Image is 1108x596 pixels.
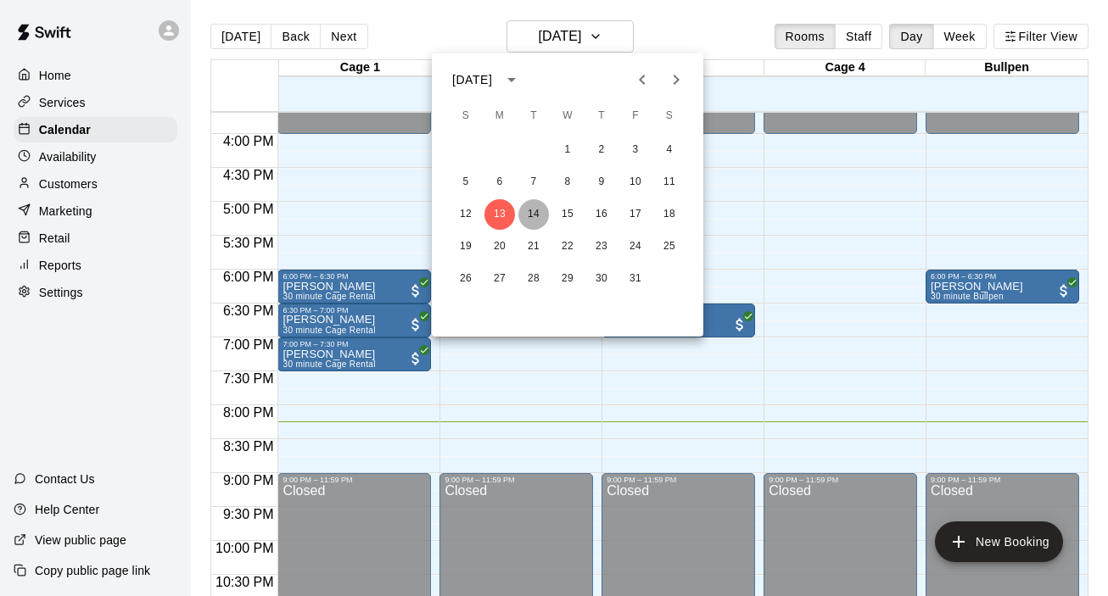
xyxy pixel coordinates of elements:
[552,231,583,262] button: 22
[586,231,617,262] button: 23
[654,199,685,230] button: 18
[625,63,659,97] button: Previous month
[586,167,617,198] button: 9
[586,264,617,294] button: 30
[620,199,651,230] button: 17
[620,135,651,165] button: 3
[518,99,549,133] span: Tuesday
[586,99,617,133] span: Thursday
[518,264,549,294] button: 28
[484,264,515,294] button: 27
[654,99,685,133] span: Saturday
[484,99,515,133] span: Monday
[518,199,549,230] button: 14
[654,135,685,165] button: 4
[586,199,617,230] button: 16
[552,99,583,133] span: Wednesday
[552,167,583,198] button: 8
[552,135,583,165] button: 1
[586,135,617,165] button: 2
[484,167,515,198] button: 6
[484,231,515,262] button: 20
[450,264,481,294] button: 26
[497,65,526,94] button: calendar view is open, switch to year view
[450,231,481,262] button: 19
[654,167,685,198] button: 11
[518,167,549,198] button: 7
[450,199,481,230] button: 12
[450,99,481,133] span: Sunday
[518,231,549,262] button: 21
[659,63,693,97] button: Next month
[484,199,515,230] button: 13
[450,167,481,198] button: 5
[654,231,685,262] button: 25
[620,264,651,294] button: 31
[620,99,651,133] span: Friday
[620,231,651,262] button: 24
[620,167,651,198] button: 10
[552,199,583,230] button: 15
[552,264,583,294] button: 29
[452,71,492,89] div: [DATE]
